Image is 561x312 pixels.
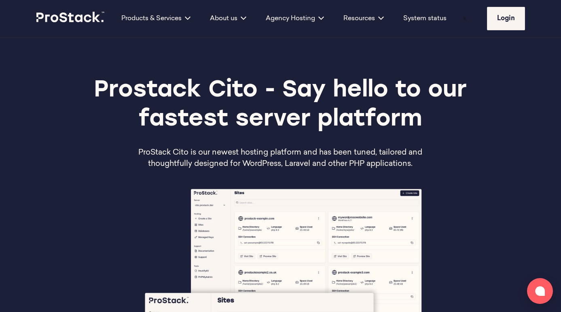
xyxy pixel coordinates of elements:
[334,14,394,23] div: Resources
[112,14,200,23] div: Products & Services
[200,14,256,23] div: About us
[85,76,476,134] h1: Prostack Cito - Say hello to our fastest server platform
[497,15,515,22] span: Login
[527,278,553,304] button: Open chat window
[487,7,525,30] a: Login
[134,147,427,170] p: ProStack Cito is our newest hosting platform and has been tuned, tailored and thoughtfully design...
[403,14,447,23] a: System status
[36,12,105,25] a: Prostack logo
[256,14,334,23] div: Agency Hosting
